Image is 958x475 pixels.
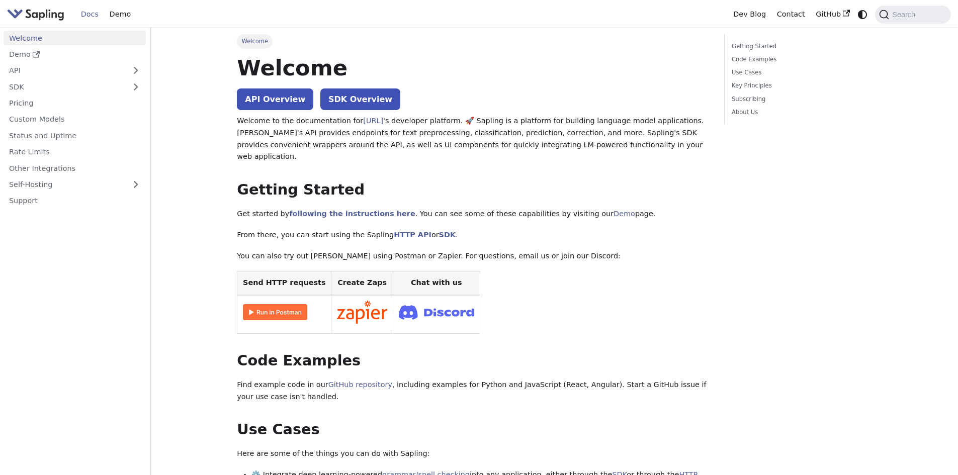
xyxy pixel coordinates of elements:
[126,79,146,94] button: Expand sidebar category 'SDK'
[875,6,950,24] button: Search (Command+K)
[104,7,136,22] a: Demo
[855,7,870,22] button: Switch between dark and light mode (currently system mode)
[399,302,474,323] img: Join Discord
[320,88,400,110] a: SDK Overview
[4,128,146,143] a: Status and Uptime
[4,145,146,159] a: Rate Limits
[7,7,68,22] a: Sapling.aiSapling.ai
[7,7,64,22] img: Sapling.ai
[237,352,710,370] h2: Code Examples
[732,108,868,117] a: About Us
[237,379,710,403] p: Find example code in our , including examples for Python and JavaScript (React, Angular). Start a...
[4,31,146,45] a: Welcome
[237,34,710,48] nav: Breadcrumbs
[889,11,921,19] span: Search
[4,63,126,78] a: API
[243,304,307,320] img: Run in Postman
[363,117,383,125] a: [URL]
[337,301,387,324] img: Connect in Zapier
[393,271,480,295] th: Chat with us
[237,115,710,163] p: Welcome to the documentation for 's developer platform. 🚀 Sapling is a platform for building lang...
[4,194,146,208] a: Support
[4,96,146,111] a: Pricing
[4,47,146,62] a: Demo
[4,112,146,127] a: Custom Models
[771,7,811,22] a: Contact
[394,231,431,239] a: HTTP API
[331,271,393,295] th: Create Zaps
[732,68,868,77] a: Use Cases
[237,448,710,460] p: Here are some of the things you can do with Sapling:
[614,210,635,218] a: Demo
[75,7,104,22] a: Docs
[237,181,710,199] h2: Getting Started
[237,34,273,48] span: Welcome
[4,79,126,94] a: SDK
[237,229,710,241] p: From there, you can start using the Sapling or .
[237,421,710,439] h2: Use Cases
[4,177,146,192] a: Self-Hosting
[237,271,331,295] th: Send HTTP requests
[732,81,868,90] a: Key Principles
[732,55,868,64] a: Code Examples
[237,54,710,81] h1: Welcome
[237,88,313,110] a: API Overview
[328,381,392,389] a: GitHub repository
[126,63,146,78] button: Expand sidebar category 'API'
[439,231,456,239] a: SDK
[810,7,855,22] a: GitHub
[728,7,771,22] a: Dev Blog
[4,161,146,175] a: Other Integrations
[237,208,710,220] p: Get started by . You can see some of these capabilities by visiting our page.
[732,94,868,104] a: Subscribing
[732,42,868,51] a: Getting Started
[237,250,710,262] p: You can also try out [PERSON_NAME] using Postman or Zapier. For questions, email us or join our D...
[289,210,415,218] a: following the instructions here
